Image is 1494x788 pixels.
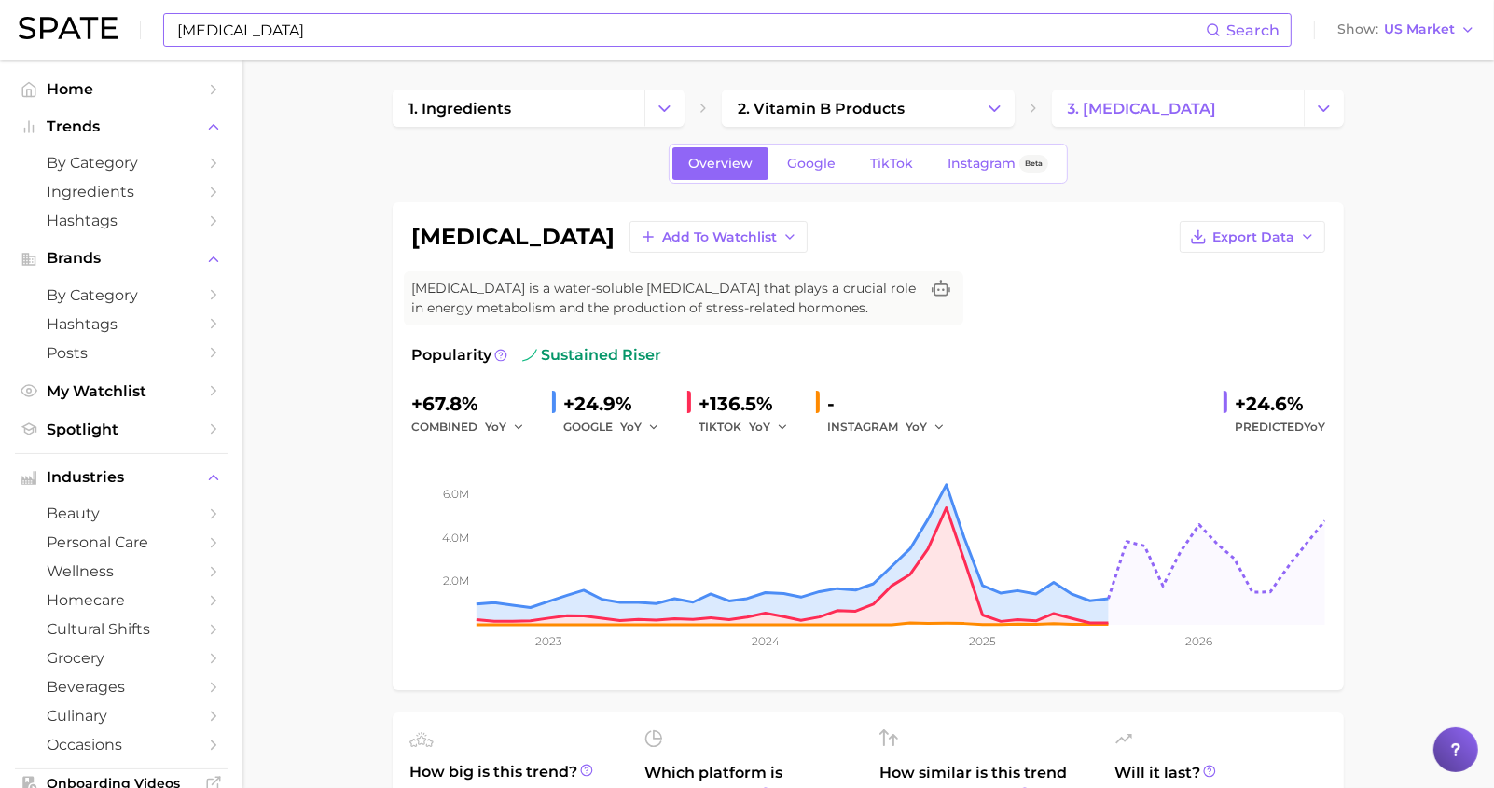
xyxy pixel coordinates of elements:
[932,147,1064,180] a: InstagramBeta
[15,499,228,528] a: beauty
[15,463,228,491] button: Industries
[699,416,801,438] div: TIKTOK
[15,206,228,235] a: Hashtags
[522,344,661,366] span: sustained riser
[411,226,615,248] h1: [MEDICAL_DATA]
[485,419,506,435] span: YoY
[15,244,228,272] button: Brands
[563,416,672,438] div: GOOGLE
[1052,90,1304,127] a: 3. [MEDICAL_DATA]
[1186,634,1213,648] tspan: 2026
[15,377,228,406] a: My Watchlist
[47,382,196,400] span: My Watchlist
[47,250,196,267] span: Brands
[906,416,946,438] button: YoY
[975,90,1015,127] button: Change Category
[1304,420,1325,434] span: YoY
[47,562,196,580] span: wellness
[47,421,196,438] span: Spotlight
[948,156,1016,172] span: Instagram
[563,389,672,419] div: +24.9%
[15,281,228,310] a: by Category
[620,419,642,435] span: YoY
[752,634,780,648] tspan: 2024
[1068,100,1217,118] span: 3. [MEDICAL_DATA]
[771,147,851,180] a: Google
[15,528,228,557] a: personal care
[620,416,660,438] button: YoY
[1025,156,1043,172] span: Beta
[47,286,196,304] span: by Category
[1212,229,1294,245] span: Export Data
[175,14,1206,46] input: Search here for a brand, industry, or ingredient
[1333,18,1480,42] button: ShowUS Market
[47,154,196,172] span: by Category
[15,75,228,104] a: Home
[15,415,228,444] a: Spotlight
[47,736,196,753] span: occasions
[411,416,537,438] div: combined
[15,148,228,177] a: by Category
[15,586,228,615] a: homecare
[1384,24,1455,35] span: US Market
[19,17,118,39] img: SPATE
[1337,24,1378,35] span: Show
[906,419,927,435] span: YoY
[15,672,228,701] a: beverages
[411,279,919,318] span: [MEDICAL_DATA] is a water-soluble [MEDICAL_DATA] that plays a crucial role in energy metabolism a...
[15,339,228,367] a: Posts
[47,80,196,98] span: Home
[629,221,808,253] button: Add to Watchlist
[485,416,525,438] button: YoY
[722,90,974,127] a: 2. vitamin b products
[47,649,196,667] span: grocery
[699,389,801,419] div: +136.5%
[1304,90,1344,127] button: Change Category
[522,348,537,363] img: sustained riser
[688,156,753,172] span: Overview
[827,389,958,419] div: -
[47,118,196,135] span: Trends
[47,591,196,609] span: homecare
[47,707,196,725] span: culinary
[47,315,196,333] span: Hashtags
[787,156,836,172] span: Google
[15,310,228,339] a: Hashtags
[47,469,196,486] span: Industries
[672,147,768,180] a: Overview
[1180,221,1325,253] button: Export Data
[47,505,196,522] span: beauty
[47,183,196,200] span: Ingredients
[1226,21,1280,39] span: Search
[870,156,913,172] span: TikTok
[15,177,228,206] a: Ingredients
[15,557,228,586] a: wellness
[738,100,905,118] span: 2. vitamin b products
[411,389,537,419] div: +67.8%
[47,678,196,696] span: beverages
[15,113,228,141] button: Trends
[393,90,644,127] a: 1. ingredients
[749,419,770,435] span: YoY
[408,100,511,118] span: 1. ingredients
[47,533,196,551] span: personal care
[15,615,228,643] a: cultural shifts
[662,229,777,245] span: Add to Watchlist
[15,701,228,730] a: culinary
[47,212,196,229] span: Hashtags
[47,344,196,362] span: Posts
[535,634,562,648] tspan: 2023
[15,643,228,672] a: grocery
[1235,389,1325,419] div: +24.6%
[1235,416,1325,438] span: Predicted
[827,416,958,438] div: INSTAGRAM
[644,90,685,127] button: Change Category
[47,620,196,638] span: cultural shifts
[749,416,789,438] button: YoY
[854,147,929,180] a: TikTok
[15,730,228,759] a: occasions
[969,634,996,648] tspan: 2025
[411,344,491,366] span: Popularity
